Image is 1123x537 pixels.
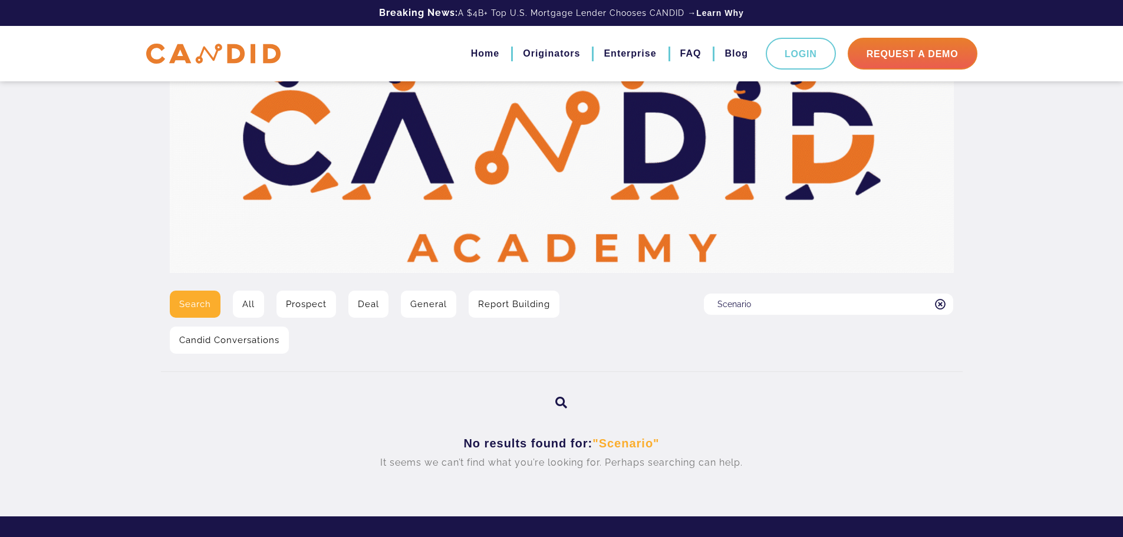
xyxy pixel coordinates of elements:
[471,44,499,64] a: Home
[766,38,836,70] a: Login
[401,291,456,318] a: General
[233,291,264,318] a: All
[848,38,977,70] a: Request A Demo
[276,291,336,318] a: Prospect
[179,453,945,473] p: It seems we can’t find what you’re looking for. Perhaps searching can help.
[680,44,702,64] a: FAQ
[523,44,580,64] a: Originators
[170,30,954,273] img: Video Library Hero
[146,44,281,64] img: CANDID APP
[469,291,559,318] a: Report Building
[348,291,388,318] a: Deal
[604,44,656,64] a: Enterprise
[696,7,744,19] a: Learn Why
[592,437,659,450] span: "Scenario"
[179,436,945,451] h3: No results found for:
[170,327,289,354] a: Candid Conversations
[379,7,458,18] b: Breaking News:
[724,44,748,64] a: Blog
